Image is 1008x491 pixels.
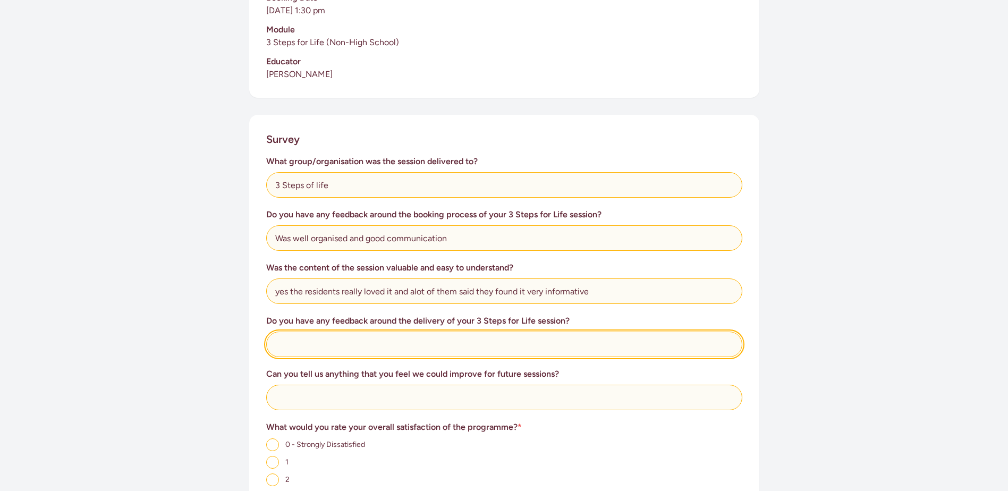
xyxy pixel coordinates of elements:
[285,475,290,484] span: 2
[266,473,279,486] input: 2
[266,438,279,451] input: 0 - Strongly Dissatisfied
[266,23,742,36] h3: Module
[266,4,742,17] p: [DATE] 1:30 pm
[266,456,279,469] input: 1
[266,315,742,327] h3: Do you have any feedback around the delivery of your 3 Steps for Life session?
[266,55,742,68] h3: Educator
[266,261,742,274] h3: Was the content of the session valuable and easy to understand?
[266,36,742,49] p: 3 Steps for Life (Non-High School)
[266,155,742,168] h3: What group/organisation was the session delivered to?
[285,458,289,467] span: 1
[266,368,742,380] h3: Can you tell us anything that you feel we could improve for future sessions?
[266,68,742,81] p: [PERSON_NAME]
[266,208,742,221] h3: Do you have any feedback around the booking process of your 3 Steps for Life session?
[285,440,365,449] span: 0 - Strongly Dissatisfied
[266,421,742,434] h3: What would you rate your overall satisfaction of the programme?
[266,132,300,147] h2: Survey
